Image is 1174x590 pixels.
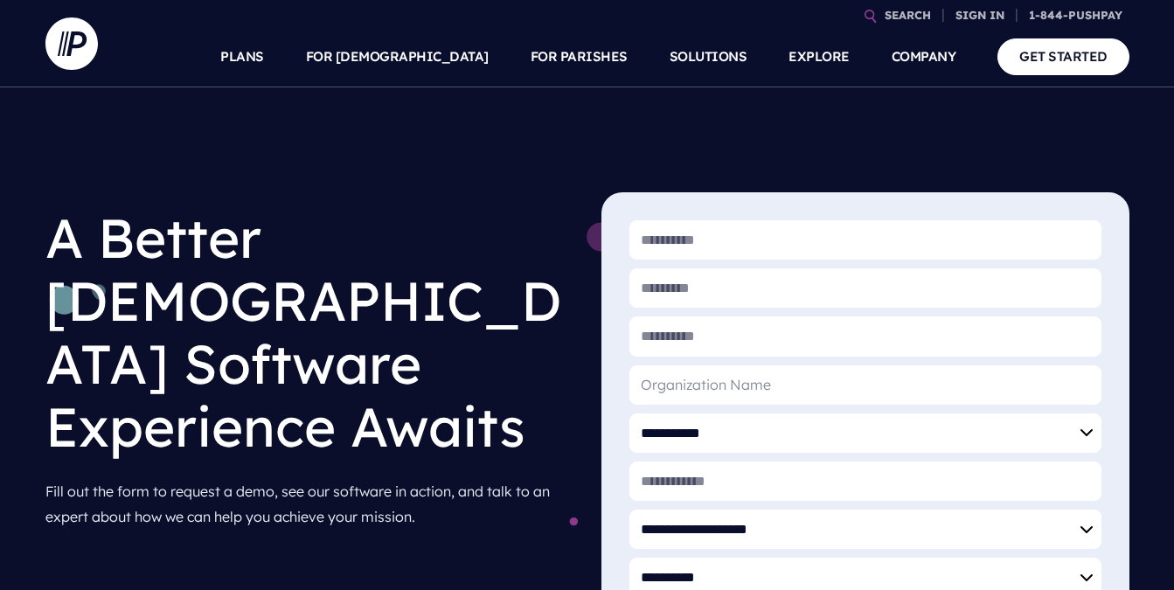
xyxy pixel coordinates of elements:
[45,472,573,537] p: Fill out the form to request a demo, see our software in action, and talk to an expert about how ...
[670,26,747,87] a: SOLUTIONS
[629,365,1101,405] input: Organization Name
[997,38,1129,74] a: GET STARTED
[220,26,264,87] a: PLANS
[892,26,956,87] a: COMPANY
[531,26,628,87] a: FOR PARISHES
[306,26,489,87] a: FOR [DEMOGRAPHIC_DATA]
[45,192,573,472] h1: A Better [DEMOGRAPHIC_DATA] Software Experience Awaits
[788,26,850,87] a: EXPLORE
